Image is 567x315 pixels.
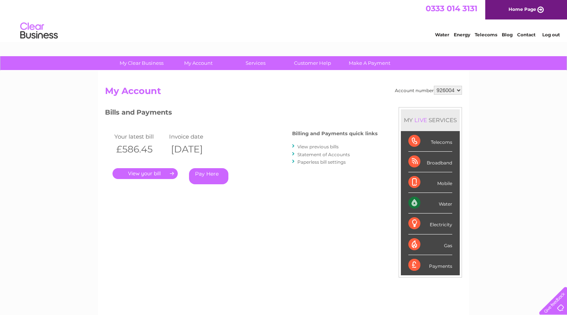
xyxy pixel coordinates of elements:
a: Log out [542,32,560,37]
a: Make A Payment [339,56,400,70]
div: Broadband [408,152,452,172]
a: Customer Help [282,56,343,70]
a: Contact [517,32,535,37]
h2: My Account [105,86,462,100]
div: Clear Business is a trading name of Verastar Limited (registered in [GEOGRAPHIC_DATA] No. 3667643... [107,4,461,36]
th: £586.45 [112,142,167,157]
a: Water [435,32,449,37]
a: Paperless bill settings [297,159,346,165]
div: Mobile [408,172,452,193]
h3: Bills and Payments [105,107,378,120]
a: Blog [502,32,513,37]
a: Services [225,56,286,70]
a: Telecoms [475,32,497,37]
div: Gas [408,234,452,255]
div: Electricity [408,213,452,234]
div: Account number [395,86,462,95]
th: [DATE] [167,142,222,157]
a: 0333 014 3131 [426,4,477,13]
a: Pay Here [189,168,228,184]
div: LIVE [413,116,429,124]
a: My Clear Business [111,56,172,70]
a: . [112,168,178,179]
a: View previous bills [297,144,339,149]
a: My Account [168,56,229,70]
h4: Billing and Payments quick links [292,131,378,136]
img: logo.png [20,19,58,42]
div: Water [408,193,452,213]
td: Invoice date [167,131,222,142]
td: Your latest bill [112,131,167,142]
div: MY SERVICES [401,109,460,131]
div: Payments [408,255,452,275]
div: Telecoms [408,131,452,152]
a: Statement of Accounts [297,152,350,157]
a: Energy [454,32,470,37]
